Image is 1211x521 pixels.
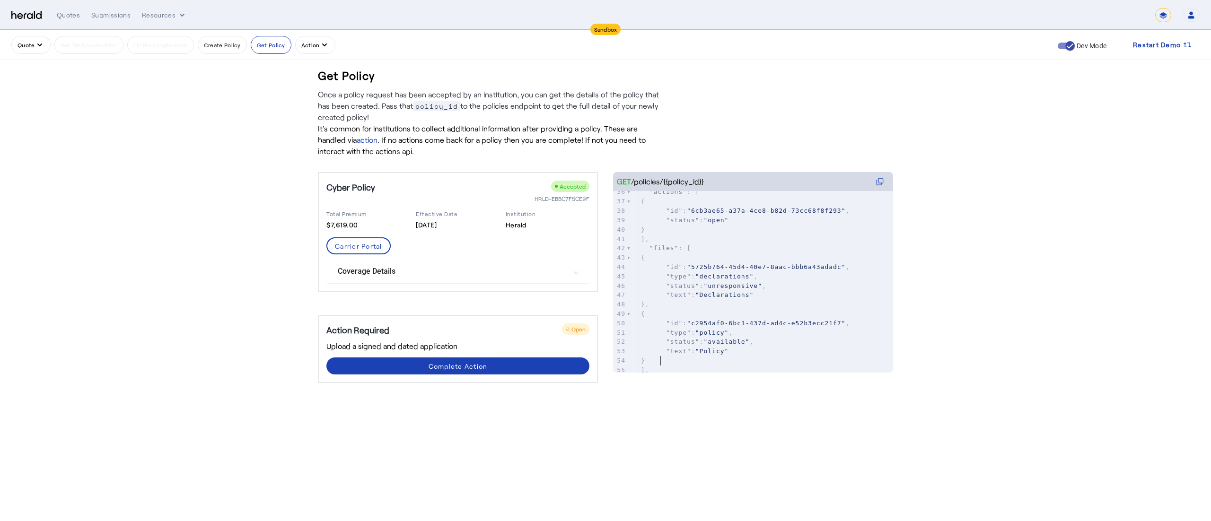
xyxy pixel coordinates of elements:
span: "declarations" [695,273,754,280]
div: 38 [613,206,627,216]
small: Effective Date [416,209,457,218]
span: : , [641,329,733,336]
div: Complete Action [429,361,488,371]
p: Upload a signed and dated application [326,340,589,352]
h3: Get Policy [318,68,375,83]
span: { [641,198,645,205]
span: "status" [666,282,700,289]
span: : , [641,207,850,214]
span: "status" [666,217,700,224]
div: 54 [613,356,627,365]
span: "text" [666,291,691,298]
span: { [641,310,645,317]
span: "open" [703,217,728,224]
button: Fill Bind Application [127,36,194,54]
button: Restart Demo [1125,36,1200,53]
span: Open [571,326,586,332]
div: Sandbox [590,24,621,35]
span: "type" [666,273,691,280]
button: Get Bind Application [54,36,123,54]
div: 44 [613,262,627,272]
div: 55 [613,365,627,375]
span: ], [641,366,649,373]
div: 42 [613,243,627,253]
span: "5725b764-45d4-40e7-8aac-bbb6a43adadc" [687,263,845,270]
span: { [641,254,645,261]
button: Carrier Portal [326,237,391,254]
button: Create Policy [198,36,247,54]
span: GET [617,176,631,187]
div: 40 [613,225,627,234]
span: "type" [666,329,691,336]
button: quote dropdown menu [11,36,51,54]
div: 46 [613,281,627,291]
span: ], [641,235,649,243]
span: "6cb3ae65-a37a-4ce8-b82d-73cc68f8f293" [687,207,845,214]
div: 45 [613,272,627,281]
span: "id" [666,263,683,270]
span: "actions" [649,188,687,195]
span: "status" [666,338,700,345]
label: Dev Mode [1075,41,1106,51]
div: 50 [613,319,627,328]
span: : [ [641,244,691,252]
span: "id" [666,320,683,327]
span: Accepted [560,183,586,190]
h5: Action Required [326,323,389,337]
div: 52 [613,337,627,347]
div: 36 [613,187,627,197]
button: Action [295,36,335,54]
div: 39 [613,216,627,225]
span: "Declarations" [695,291,754,298]
small: Institution [506,209,536,218]
span: policy_id [413,101,460,111]
span: : [ [641,188,700,195]
p: It's common for institutions to collect additional information after providing a policy. These ar... [318,123,663,157]
span: "policy" [695,329,729,336]
span: : [641,291,754,298]
span: "files" [649,244,679,252]
img: Herald Logo [11,11,42,20]
span: } [641,226,645,233]
span: "available" [703,338,749,345]
mat-panel-title: Coverage Details [338,266,567,277]
span: "text" [666,347,691,355]
small: Herald [506,218,527,232]
div: Carrier Portal [335,241,382,251]
div: 53 [613,347,627,356]
span: : , [641,273,758,280]
span: : , [641,320,850,327]
div: HRLD-EBBC7F5CE9F [535,194,589,203]
a: action [357,134,377,146]
button: Complete Action [326,357,589,374]
p: Once a policy request has been accepted by an institution, you can get the details of the policy ... [318,89,663,123]
button: Get Policy [251,36,291,54]
span: "c2954af0-6bc1-437d-ad4c-e52b3ecc21f7" [687,320,845,327]
small: $7,619.00 [326,218,358,232]
span: : , [641,338,754,345]
mat-expansion-panel-header: Coverage Details [326,260,589,283]
div: 51 [613,328,627,338]
div: 49 [613,309,627,319]
span: : [641,217,728,224]
div: Submissions [91,10,131,20]
span: "Policy" [695,347,729,355]
div: 48 [613,300,627,309]
h5: Cyber Policy [326,181,375,203]
span: : , [641,282,766,289]
button: Resources dropdown menu [142,10,187,20]
span: "unresponsive" [703,282,762,289]
span: "id" [666,207,683,214]
div: 43 [613,253,627,262]
div: 37 [613,197,627,206]
span: : , [641,263,850,270]
div: Quotes [57,10,80,20]
span: } [641,357,645,364]
div: 41 [613,234,627,244]
div: 47 [613,290,627,300]
small: [DATE] [416,218,437,232]
small: Total Premium [326,209,367,218]
span: Restart Demo [1133,39,1181,51]
span: : [641,347,728,355]
div: /policies/{{policy_id}} [617,176,704,187]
